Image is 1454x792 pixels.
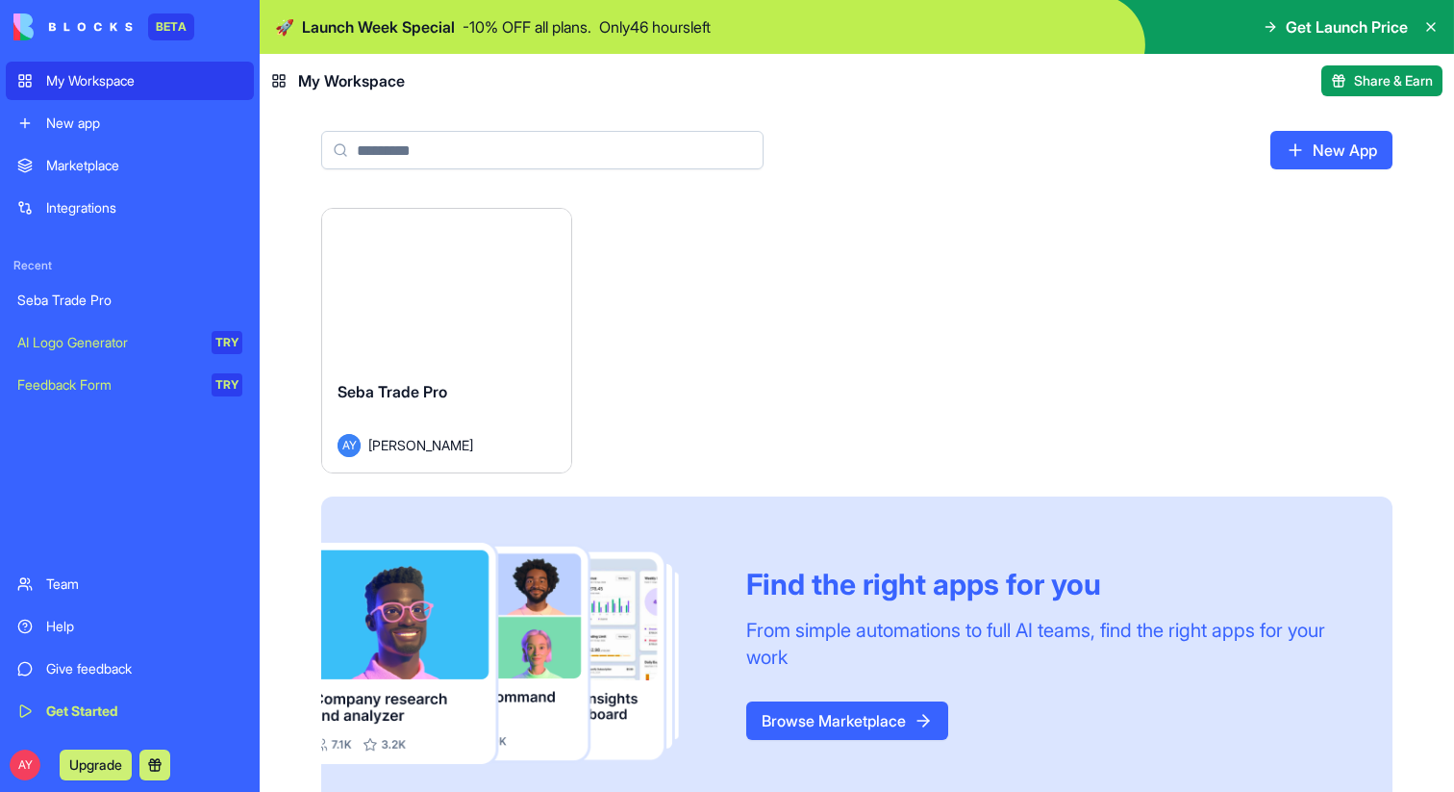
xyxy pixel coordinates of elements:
[60,750,132,780] button: Upgrade
[60,754,132,774] a: Upgrade
[6,607,254,646] a: Help
[212,373,242,396] div: TRY
[321,208,572,473] a: Seba Trade ProAY[PERSON_NAME]
[1321,65,1442,96] button: Share & Earn
[6,281,254,319] a: Seba Trade Pro
[6,104,254,142] a: New app
[746,617,1346,671] div: From simple automations to full AI teams, find the right apps for your work
[338,382,447,401] span: Seba Trade Pro
[1354,71,1433,90] span: Share & Earn
[46,71,242,90] div: My Workspace
[46,702,242,721] div: Get Started
[6,146,254,185] a: Marketplace
[302,15,455,38] span: Launch Week Special
[46,659,242,678] div: Give feedback
[46,617,242,636] div: Help
[746,567,1346,601] div: Find the right apps for you
[321,543,715,764] img: Frame_181_egmpey.png
[1270,131,1392,169] a: New App
[6,692,254,730] a: Get Started
[46,156,242,175] div: Marketplace
[13,13,194,40] a: BETA
[46,575,242,594] div: Team
[6,366,254,404] a: Feedback FormTRY
[17,291,242,310] div: Seba Trade Pro
[148,13,194,40] div: BETA
[13,13,133,40] img: logo
[1286,15,1408,38] span: Get Launch Price
[746,702,948,740] a: Browse Marketplace
[212,331,242,354] div: TRY
[298,69,405,92] span: My Workspace
[6,565,254,603] a: Team
[46,114,242,133] div: New app
[463,15,591,38] p: - 10 % OFF all plans.
[46,198,242,217] div: Integrations
[6,189,254,227] a: Integrations
[599,15,711,38] p: Only 46 hours left
[6,62,254,100] a: My Workspace
[17,375,198,395] div: Feedback Form
[10,750,40,780] span: AY
[368,435,473,455] span: [PERSON_NAME]
[275,15,294,38] span: 🚀
[6,258,254,273] span: Recent
[17,333,198,352] div: AI Logo Generator
[6,323,254,362] a: AI Logo GeneratorTRY
[6,650,254,688] a: Give feedback
[338,434,361,457] span: AY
